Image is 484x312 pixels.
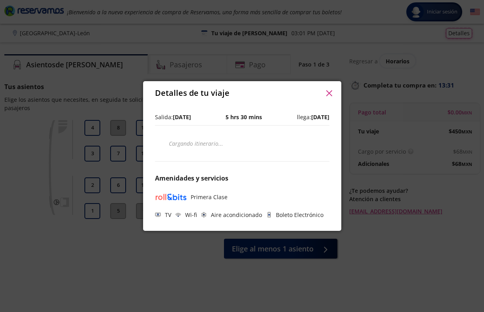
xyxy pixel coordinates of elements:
[173,113,191,121] b: [DATE]
[165,211,171,219] p: TV
[169,140,223,147] em: Cargando itinerario ...
[311,113,329,121] b: [DATE]
[155,173,329,183] p: Amenidades y servicios
[211,211,262,219] p: Aire acondicionado
[191,193,228,201] p: Primera Clase
[226,113,262,121] p: 5 hrs 30 mins
[155,113,191,121] p: Salida:
[297,113,329,121] p: llega:
[185,211,197,219] p: Wi-fi
[155,191,187,203] img: ROLL & BITS
[155,87,230,99] p: Detalles de tu viaje
[276,211,323,219] p: Boleto Electrónico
